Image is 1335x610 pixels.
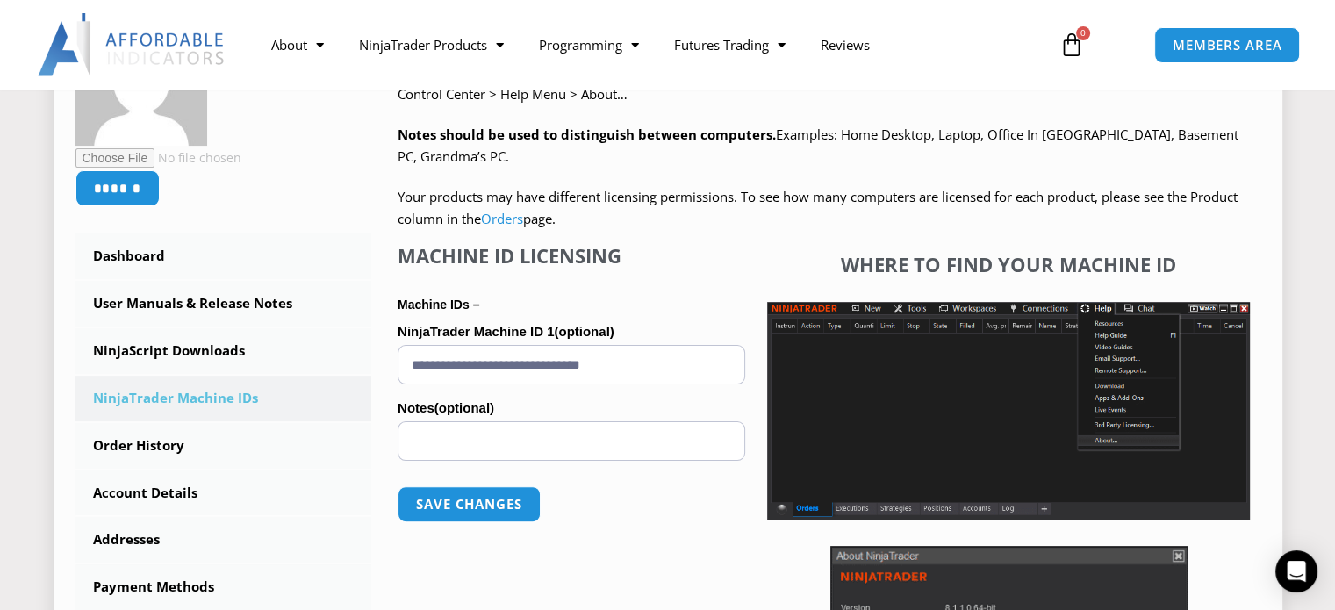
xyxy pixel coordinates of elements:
[481,210,523,227] a: Orders
[434,400,494,415] span: (optional)
[554,324,614,339] span: (optional)
[398,486,541,522] button: Save changes
[1173,39,1282,52] span: MEMBERS AREA
[398,126,1238,166] span: Examples: Home Desktop, Laptop, Office In [GEOGRAPHIC_DATA], Basement PC, Grandma’s PC.
[1033,19,1110,70] a: 0
[398,188,1238,228] span: Your products may have different licensing permissions. To see how many computers are licensed fo...
[75,281,372,327] a: User Manuals & Release Notes
[1076,26,1090,40] span: 0
[767,302,1250,520] img: Screenshot 2025-01-17 1155544 | Affordable Indicators – NinjaTrader
[75,470,372,516] a: Account Details
[1154,27,1301,63] a: MEMBERS AREA
[254,25,341,65] a: About
[398,126,776,143] strong: Notes should be used to distinguish between computers.
[398,395,745,421] label: Notes
[75,233,372,279] a: Dashboard
[1275,550,1317,592] div: Open Intercom Messenger
[38,13,226,76] img: LogoAI | Affordable Indicators – NinjaTrader
[75,517,372,563] a: Addresses
[521,25,657,65] a: Programming
[341,25,521,65] a: NinjaTrader Products
[398,319,745,345] label: NinjaTrader Machine ID 1
[398,244,745,267] h4: Machine ID Licensing
[75,564,372,610] a: Payment Methods
[75,376,372,421] a: NinjaTrader Machine IDs
[767,253,1250,276] h4: Where to find your Machine ID
[75,328,372,374] a: NinjaScript Downloads
[254,25,1042,65] nav: Menu
[398,298,479,312] strong: Machine IDs –
[75,423,372,469] a: Order History
[657,25,803,65] a: Futures Trading
[803,25,887,65] a: Reviews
